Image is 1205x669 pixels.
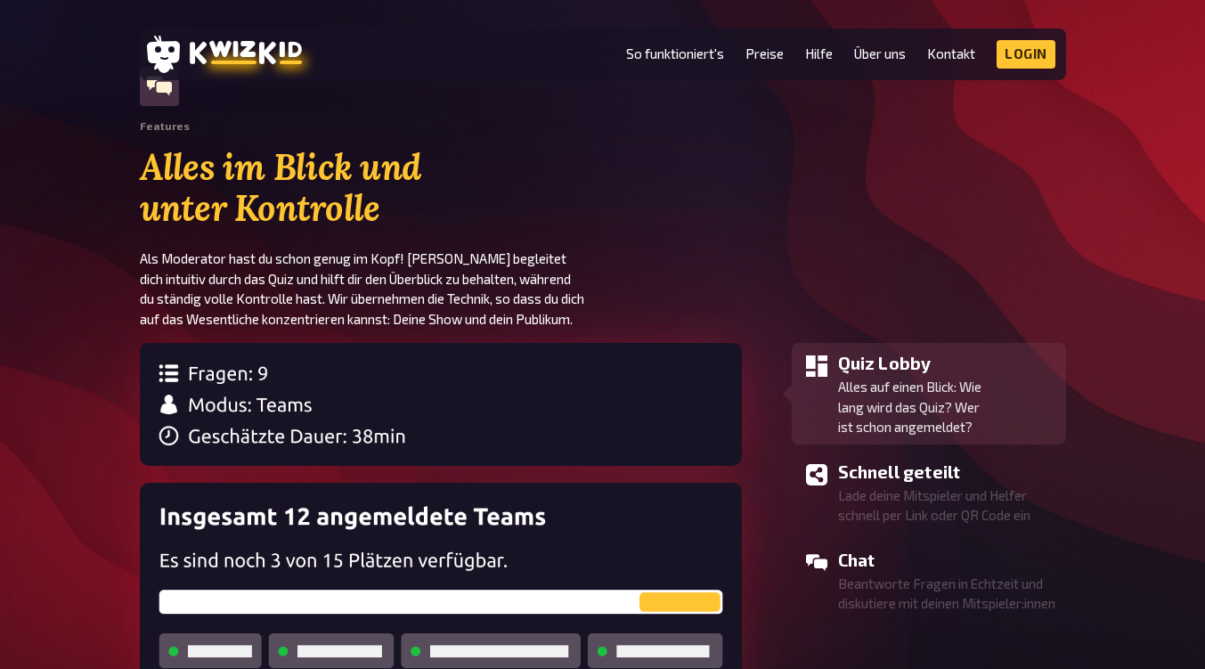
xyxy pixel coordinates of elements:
a: Über uns [854,46,906,61]
div: Features [140,120,190,133]
h3: Quiz Lobby [838,350,1059,377]
h3: Chat [838,547,1059,574]
img: Anzahl der Fragen, Spielmodus und geschätzte Spieldauer [140,343,742,466]
p: Beantworte Fragen in Echtzeit und diskutiere mit deinen Mitspieler:innen [838,574,1059,614]
h3: Schnell geteilt [838,459,1059,485]
a: Kontakt [927,46,975,61]
a: So funktioniert's [626,46,724,61]
p: Alles auf einen Blick: Wie lang wird das Quiz? Wer ist schon angemeldet? [838,377,1059,437]
a: Login [997,40,1055,69]
a: Preise [745,46,784,61]
h2: Alles im Blick und unter Kontrolle [140,147,603,229]
p: Als Moderator hast du schon genug im Kopf! [PERSON_NAME] begleitet dich intuitiv durch das Quiz u... [140,249,603,329]
p: Lade deine Mitspieler und Helfer schnell per Link oder QR Code ein [838,485,1059,526]
a: Hilfe [805,46,833,61]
